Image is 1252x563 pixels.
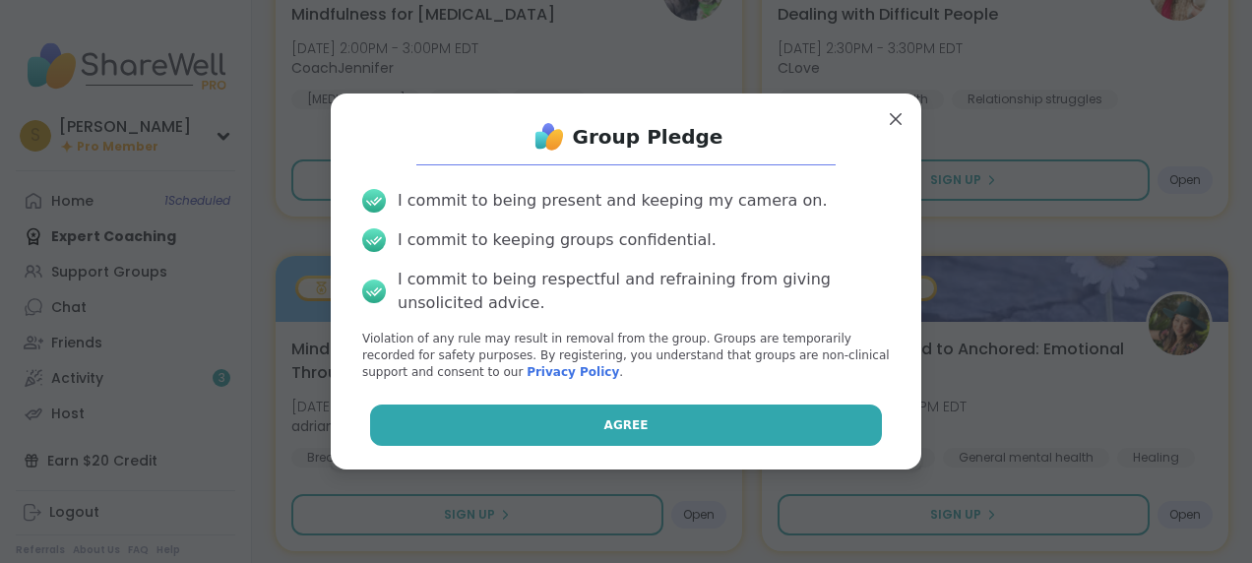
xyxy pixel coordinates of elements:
[370,405,883,446] button: Agree
[362,331,890,380] p: Violation of any rule may result in removal from the group. Groups are temporarily recorded for s...
[398,268,890,315] div: I commit to being respectful and refraining from giving unsolicited advice.
[398,189,827,213] div: I commit to being present and keeping my camera on.
[604,416,649,434] span: Agree
[527,365,619,379] a: Privacy Policy
[573,123,723,151] h1: Group Pledge
[398,228,717,252] div: I commit to keeping groups confidential.
[530,117,569,156] img: ShareWell Logo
